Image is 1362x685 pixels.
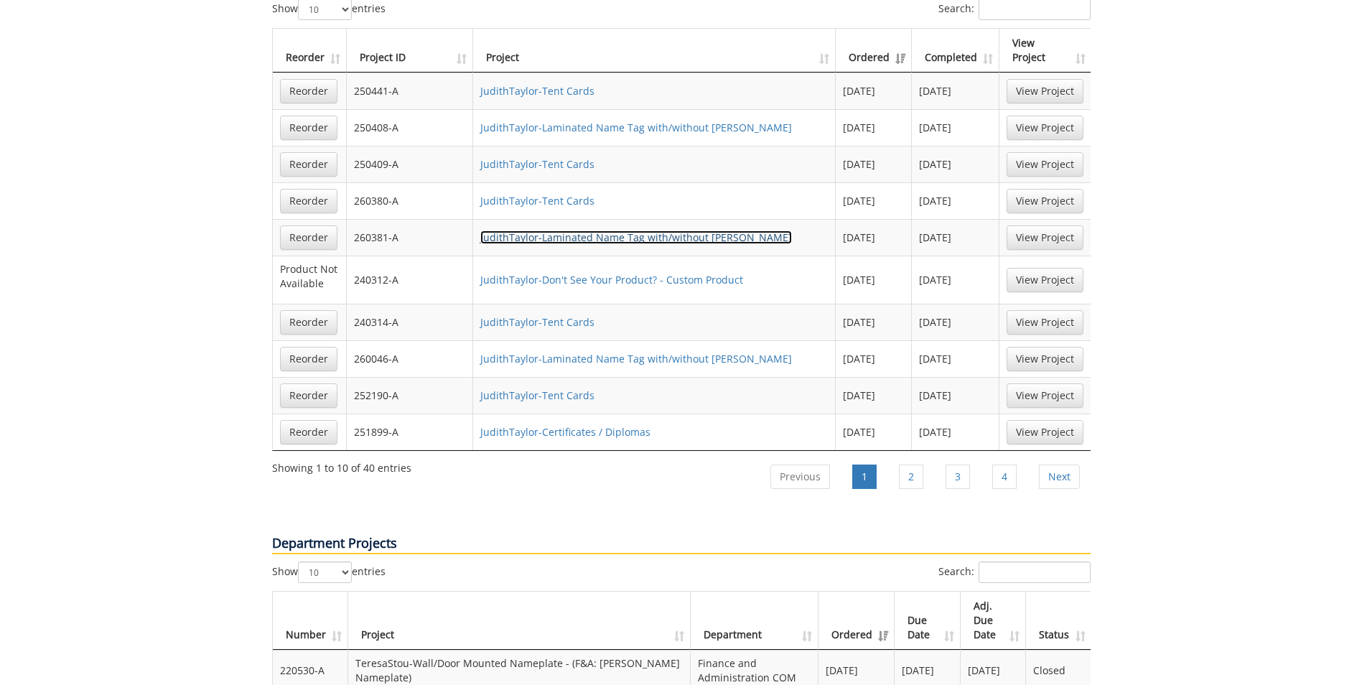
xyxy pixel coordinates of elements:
a: JudithTaylor-Tent Cards [480,84,594,98]
a: JudithTaylor-Tent Cards [480,157,594,171]
td: [DATE] [912,182,999,219]
a: 3 [946,465,970,489]
td: [DATE] [836,109,912,146]
input: Search: [979,561,1091,583]
a: View Project [1007,347,1083,371]
td: 250409-A [347,146,473,182]
a: View Project [1007,225,1083,250]
a: View Project [1007,116,1083,140]
label: Search: [938,561,1091,583]
td: [DATE] [836,377,912,414]
label: Show entries [272,561,386,583]
th: View Project: activate to sort column ascending [999,29,1091,73]
a: View Project [1007,420,1083,444]
td: 251899-A [347,414,473,450]
td: [DATE] [836,146,912,182]
td: [DATE] [912,109,999,146]
td: 240312-A [347,256,473,304]
a: Next [1039,465,1080,489]
th: Project: activate to sort column ascending [473,29,836,73]
td: [DATE] [912,219,999,256]
a: Reorder [280,225,337,250]
td: 260381-A [347,219,473,256]
div: Showing 1 to 10 of 40 entries [272,455,411,475]
td: 250441-A [347,73,473,109]
td: [DATE] [912,377,999,414]
a: JudithTaylor-Laminated Name Tag with/without [PERSON_NAME] [480,352,792,365]
th: Ordered: activate to sort column ascending [836,29,912,73]
a: Reorder [280,79,337,103]
a: View Project [1007,268,1083,292]
th: Completed: activate to sort column ascending [912,29,999,73]
th: Status: activate to sort column ascending [1026,592,1091,650]
a: JudithTaylor-Tent Cards [480,315,594,329]
a: Reorder [280,310,337,335]
a: Reorder [280,189,337,213]
a: Reorder [280,383,337,408]
td: [DATE] [836,340,912,377]
td: [DATE] [836,219,912,256]
a: Previous [770,465,830,489]
th: Project ID: activate to sort column ascending [347,29,473,73]
a: View Project [1007,79,1083,103]
td: [DATE] [836,73,912,109]
td: [DATE] [836,256,912,304]
a: Reorder [280,152,337,177]
a: View Project [1007,152,1083,177]
td: [DATE] [912,414,999,450]
a: 4 [992,465,1017,489]
a: JudithTaylor-Laminated Name Tag with/without [PERSON_NAME] [480,121,792,134]
th: Due Date: activate to sort column ascending [895,592,961,650]
th: Department: activate to sort column ascending [691,592,818,650]
a: Reorder [280,116,337,140]
td: [DATE] [912,73,999,109]
td: 252190-A [347,377,473,414]
td: [DATE] [912,146,999,182]
td: 240314-A [347,304,473,340]
a: JudithTaylor-Don't See Your Product? - Custom Product [480,273,743,286]
a: View Project [1007,189,1083,213]
a: 1 [852,465,877,489]
th: Adj. Due Date: activate to sort column ascending [961,592,1027,650]
a: Reorder [280,347,337,371]
td: 250408-A [347,109,473,146]
th: Number: activate to sort column ascending [273,592,348,650]
p: Product Not Available [280,262,339,291]
th: Ordered: activate to sort column ascending [818,592,895,650]
a: 2 [899,465,923,489]
th: Reorder: activate to sort column ascending [273,29,347,73]
td: 260046-A [347,340,473,377]
a: JudithTaylor-Tent Cards [480,194,594,208]
td: 260380-A [347,182,473,219]
a: Reorder [280,420,337,444]
p: Department Projects [272,534,1091,554]
td: [DATE] [912,304,999,340]
td: [DATE] [836,414,912,450]
td: [DATE] [912,340,999,377]
select: Showentries [298,561,352,583]
a: View Project [1007,310,1083,335]
a: View Project [1007,383,1083,408]
td: [DATE] [836,182,912,219]
td: [DATE] [912,256,999,304]
a: JudithTaylor-Tent Cards [480,388,594,402]
a: JudithTaylor-Laminated Name Tag with/without [PERSON_NAME] [480,230,792,244]
td: [DATE] [836,304,912,340]
th: Project: activate to sort column ascending [348,592,691,650]
a: JudithTaylor-Certificates / Diplomas [480,425,650,439]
